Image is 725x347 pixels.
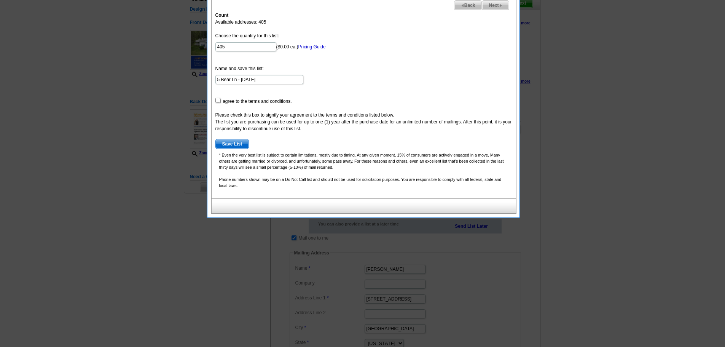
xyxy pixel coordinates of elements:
[215,32,279,39] label: Choose the quantity for this list:
[215,32,512,149] form: ($0.00 ea.) I agree to the terms and conditions.
[216,139,249,149] span: Save List
[215,112,512,132] div: Please check this box to signify your agreement to the terms and conditions listed below. The lis...
[482,1,508,10] span: Next
[212,8,516,198] div: Available addresses: 405
[454,1,482,10] span: Back
[499,4,502,7] img: button-next-arrow-gray.png
[215,176,512,189] p: Phone numbers shown may be on a Do Not Call list and should not be used for solicitation purposes...
[215,139,249,149] button: Save List
[461,4,464,7] img: button-prev-arrow-gray.png
[482,0,509,10] a: Next
[298,44,326,50] a: Pricing Guide
[454,0,482,10] a: Back
[215,65,264,72] label: Name and save this list:
[215,152,512,170] p: * Even the very best list is subject to certain limitations, mostly due to timing. At any given m...
[215,13,229,18] strong: Count
[573,170,725,347] iframe: LiveChat chat widget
